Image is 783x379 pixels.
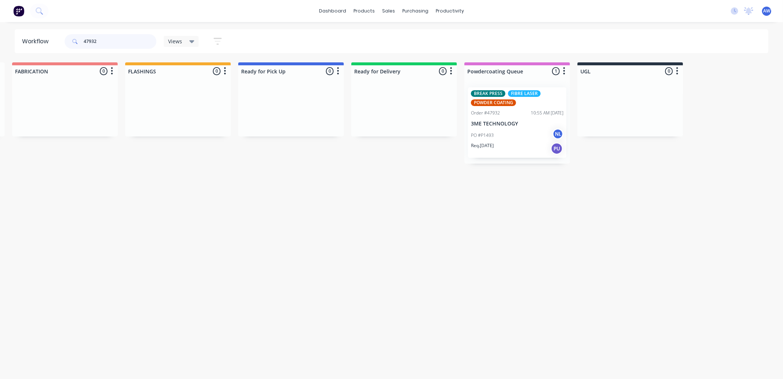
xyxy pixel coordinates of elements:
[471,110,500,116] div: Order #47932
[552,128,563,139] div: NL
[551,143,563,154] div: PU
[531,110,563,116] div: 10:55 AM [DATE]
[168,37,182,45] span: Views
[315,6,350,17] a: dashboard
[84,34,156,49] input: Search for orders...
[471,90,505,97] div: BREAK PRESS
[471,132,494,139] p: PO #P1493
[350,6,378,17] div: products
[432,6,468,17] div: productivity
[471,142,494,149] p: Req. [DATE]
[471,121,563,127] p: 3ME TECHNOLOGY
[471,99,516,106] div: POWDER COATING
[22,37,52,46] div: Workflow
[468,87,566,158] div: BREAK PRESSFIBRE LASERPOWDER COATINGOrder #4793210:55 AM [DATE]3ME TECHNOLOGYPO #P1493NLReq.[DATE]PU
[399,6,432,17] div: purchasing
[13,6,24,17] img: Factory
[508,90,541,97] div: FIBRE LASER
[763,8,770,14] span: AW
[378,6,399,17] div: sales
